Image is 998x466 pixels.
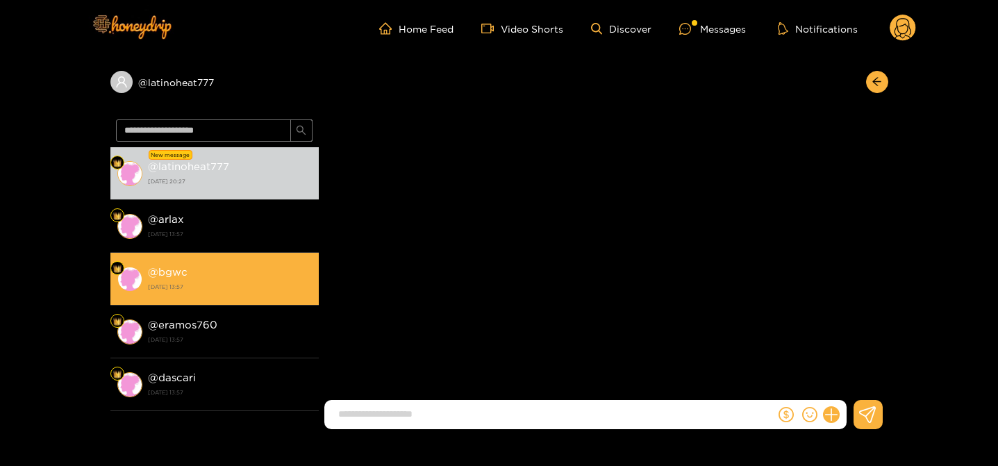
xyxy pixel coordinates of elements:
img: conversation [117,161,142,186]
strong: [DATE] 13:57 [148,281,312,293]
strong: [DATE] 13:57 [148,333,312,346]
span: dollar [779,407,794,422]
strong: [DATE] 13:57 [148,228,312,240]
span: arrow-left [872,76,882,88]
strong: @ latinoheat777 [148,160,229,172]
img: conversation [117,319,142,344]
span: video-camera [481,22,501,35]
a: Home Feed [379,22,454,35]
strong: @ arlax [148,213,184,225]
img: Fan Level [113,265,122,273]
a: Discover [591,23,651,35]
span: search [296,125,306,137]
div: @latinoheat777 [110,71,319,93]
img: Fan Level [113,212,122,220]
strong: [DATE] 13:57 [148,386,312,399]
span: home [379,22,399,35]
button: dollar [776,404,797,425]
a: Video Shorts [481,22,563,35]
img: Fan Level [113,317,122,326]
strong: @ bgwc [148,266,188,278]
strong: [DATE] 20:27 [148,175,312,188]
img: conversation [117,372,142,397]
img: Fan Level [113,159,122,167]
span: user [115,76,128,88]
strong: @ eramos760 [148,319,217,331]
div: Messages [679,21,746,37]
strong: @ dascari [148,372,196,383]
button: arrow-left [866,71,888,93]
img: Fan Level [113,370,122,378]
span: smile [802,407,817,422]
div: New message [149,150,192,160]
img: conversation [117,267,142,292]
button: search [290,119,313,142]
img: conversation [117,214,142,239]
button: Notifications [774,22,862,35]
